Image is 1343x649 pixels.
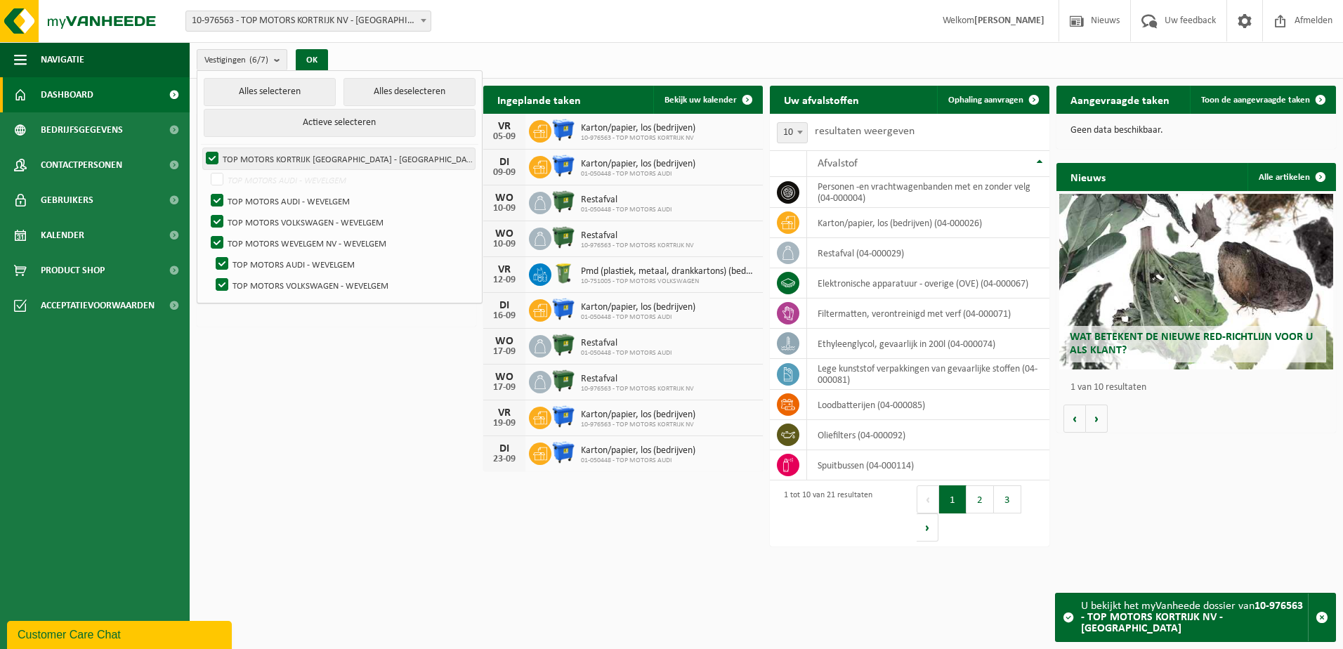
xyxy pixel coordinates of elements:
strong: [PERSON_NAME] [974,15,1044,26]
div: 12-09 [490,275,518,285]
div: 23-09 [490,454,518,464]
a: Toon de aangevraagde taken [1190,86,1335,114]
div: 10-09 [490,204,518,214]
span: 10-976563 - TOP MOTORS KORTRIJK NV [581,242,694,250]
span: Wat betekent de nieuwe RED-richtlijn voor u als klant? [1070,332,1313,356]
h2: Nieuws [1056,163,1120,190]
span: 01-050448 - TOP MOTORS AUDI [581,349,672,358]
button: 3 [994,485,1021,513]
h2: Uw afvalstoffen [770,86,873,113]
label: TOP MOTORS AUDI - WEVELGEM [213,254,475,275]
div: 09-09 [490,168,518,178]
span: 01-050448 - TOP MOTORS AUDI [581,457,695,465]
div: 17-09 [490,347,518,357]
td: oliefilters (04-000092) [807,420,1049,450]
td: lege kunststof verpakkingen van gevaarlijke stoffen (04-000081) [807,359,1049,390]
button: OK [296,49,328,72]
div: WO [490,192,518,204]
td: elektronische apparatuur - overige (OVE) (04-000067) [807,268,1049,299]
span: Gebruikers [41,183,93,218]
img: WB-1100-HPE-BE-01 [551,297,575,321]
span: 10-976563 - TOP MOTORS KORTRIJK NV - KORTRIJK [186,11,431,31]
img: WB-1100-HPE-GN-01 [551,225,575,249]
img: WB-1100-HPE-BE-01 [551,405,575,428]
td: personen -en vrachtwagenbanden met en zonder velg (04-000004) [807,177,1049,208]
count: (6/7) [249,55,268,65]
iframe: chat widget [7,618,235,649]
button: Volgende [1086,405,1108,433]
button: Next [917,513,938,542]
span: Karton/papier, los (bedrijven) [581,123,695,134]
button: 2 [967,485,994,513]
span: 10-976563 - TOP MOTORS KORTRIJK NV - KORTRIJK [185,11,431,32]
a: Ophaling aanvragen [937,86,1048,114]
div: 17-09 [490,383,518,393]
span: 10-976563 - TOP MOTORS KORTRIJK NV [581,134,695,143]
span: Restafval [581,195,672,206]
div: WO [490,336,518,347]
td: karton/papier, los (bedrijven) (04-000026) [807,208,1049,238]
p: 1 van 10 resultaten [1070,383,1329,393]
img: WB-1100-HPE-BE-01 [551,118,575,142]
label: TOP MOTORS VOLKSWAGEN - WEVELGEM [208,211,475,232]
label: TOP MOTORS WEVELGEM NV - WEVELGEM [208,232,475,254]
img: WB-1100-HPE-BE-01 [551,440,575,464]
h2: Aangevraagde taken [1056,86,1184,113]
span: Afvalstof [818,158,858,169]
button: Actieve selecteren [204,109,476,137]
span: Restafval [581,230,694,242]
a: Wat betekent de nieuwe RED-richtlijn voor u als klant? [1059,194,1333,369]
span: 10-976563 - TOP MOTORS KORTRIJK NV [581,385,694,393]
strong: 10-976563 - TOP MOTORS KORTRIJK NV - [GEOGRAPHIC_DATA] [1081,601,1303,634]
span: 01-050448 - TOP MOTORS AUDI [581,206,672,214]
a: Bekijk uw kalender [653,86,761,114]
span: 10 [778,123,807,143]
span: 10 [777,122,808,143]
span: Bedrijfsgegevens [41,112,123,147]
span: Ophaling aanvragen [948,96,1023,105]
td: spuitbussen (04-000114) [807,450,1049,480]
div: DI [490,443,518,454]
button: Previous [917,485,939,513]
h2: Ingeplande taken [483,86,595,113]
div: DI [490,300,518,311]
span: Navigatie [41,42,84,77]
label: TOP MOTORS KORTRIJK [GEOGRAPHIC_DATA] - [GEOGRAPHIC_DATA] [203,148,475,169]
span: Contactpersonen [41,147,122,183]
td: restafval (04-000029) [807,238,1049,268]
div: WO [490,228,518,240]
span: Dashboard [41,77,93,112]
span: 10-976563 - TOP MOTORS KORTRIJK NV [581,421,695,429]
button: Alles selecteren [204,78,336,106]
div: VR [490,264,518,275]
span: Karton/papier, los (bedrijven) [581,302,695,313]
td: filtermatten, verontreinigd met verf (04-000071) [807,299,1049,329]
div: VR [490,121,518,132]
button: Vestigingen(6/7) [197,49,287,70]
span: Restafval [581,374,694,385]
span: Product Shop [41,253,105,288]
span: 01-050448 - TOP MOTORS AUDI [581,170,695,178]
div: 19-09 [490,419,518,428]
button: 1 [939,485,967,513]
div: 05-09 [490,132,518,142]
label: TOP MOTORS AUDI - WEVELGEM [208,169,475,190]
span: Bekijk uw kalender [664,96,737,105]
div: 1 tot 10 van 21 resultaten [777,484,872,543]
div: DI [490,157,518,168]
span: Toon de aangevraagde taken [1201,96,1310,105]
span: 10-751005 - TOP MOTORS VOLKSWAGEN [581,277,756,286]
img: WB-1100-HPE-GN-01 [551,190,575,214]
div: 16-09 [490,311,518,321]
span: 01-050448 - TOP MOTORS AUDI [581,313,695,322]
span: Acceptatievoorwaarden [41,288,155,323]
a: Alle artikelen [1247,163,1335,191]
img: WB-1100-HPE-GN-01 [551,369,575,393]
div: VR [490,407,518,419]
span: Restafval [581,338,672,349]
img: WB-1100-HPE-BE-01 [551,154,575,178]
td: ethyleenglycol, gevaarlijk in 200l (04-000074) [807,329,1049,359]
div: WO [490,372,518,383]
span: Karton/papier, los (bedrijven) [581,445,695,457]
